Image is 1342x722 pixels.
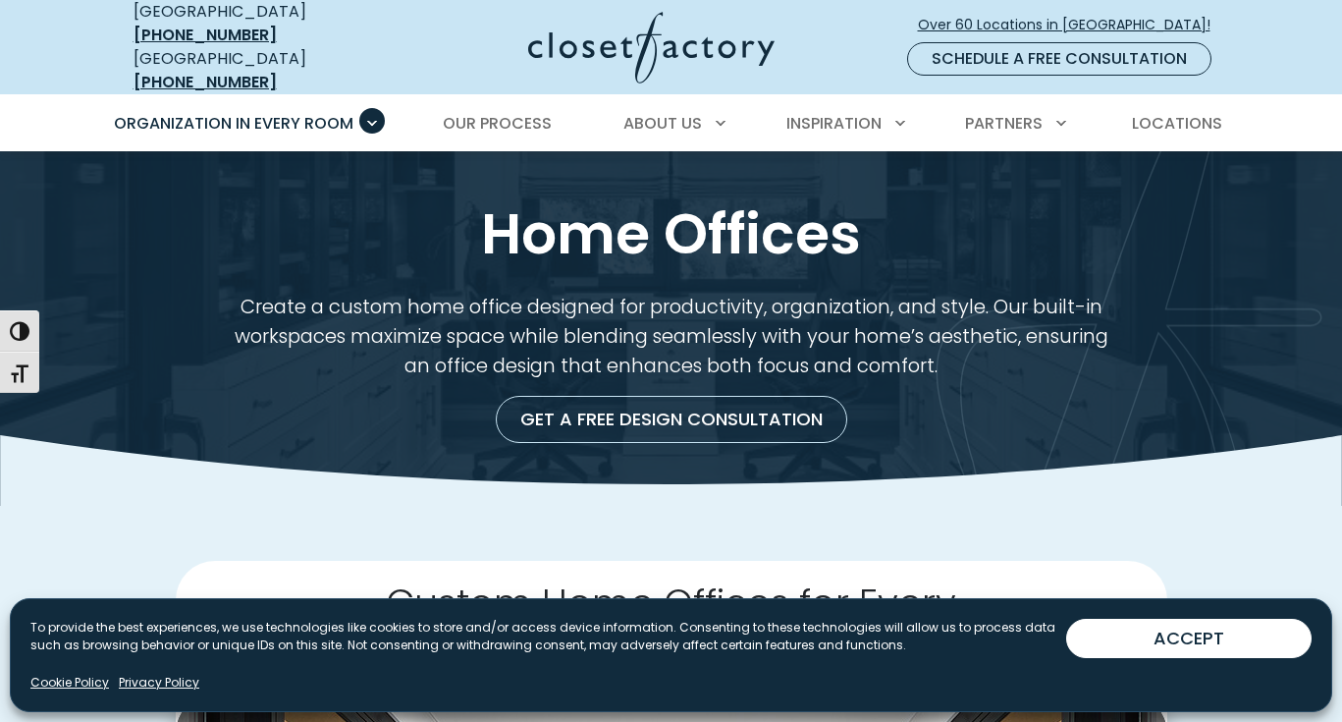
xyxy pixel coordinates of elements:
[134,47,374,94] div: [GEOGRAPHIC_DATA]
[965,112,1043,135] span: Partners
[786,112,882,135] span: Inspiration
[119,674,199,692] a: Privacy Policy
[100,96,1243,151] nav: Primary Menu
[528,12,775,83] img: Closet Factory Logo
[1132,112,1222,135] span: Locations
[386,577,956,629] span: Custom Home Offices for Every
[496,396,847,443] a: Get a Free Design Consultation
[1066,619,1312,658] button: ACCEPT
[917,8,1227,42] a: Over 60 Locations in [GEOGRAPHIC_DATA]!
[623,112,702,135] span: About Us
[222,293,1121,380] p: Create a custom home office designed for productivity, organization, and style. Our built-in work...
[30,674,109,692] a: Cookie Policy
[114,112,353,135] span: Organization in Every Room
[130,198,1213,269] h1: Home Offices
[918,15,1226,35] span: Over 60 Locations in [GEOGRAPHIC_DATA]!
[907,42,1211,76] a: Schedule a Free Consultation
[443,112,552,135] span: Our Process
[134,24,277,46] a: [PHONE_NUMBER]
[30,619,1066,654] p: To provide the best experiences, we use technologies like cookies to store and/or access device i...
[134,71,277,93] a: [PHONE_NUMBER]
